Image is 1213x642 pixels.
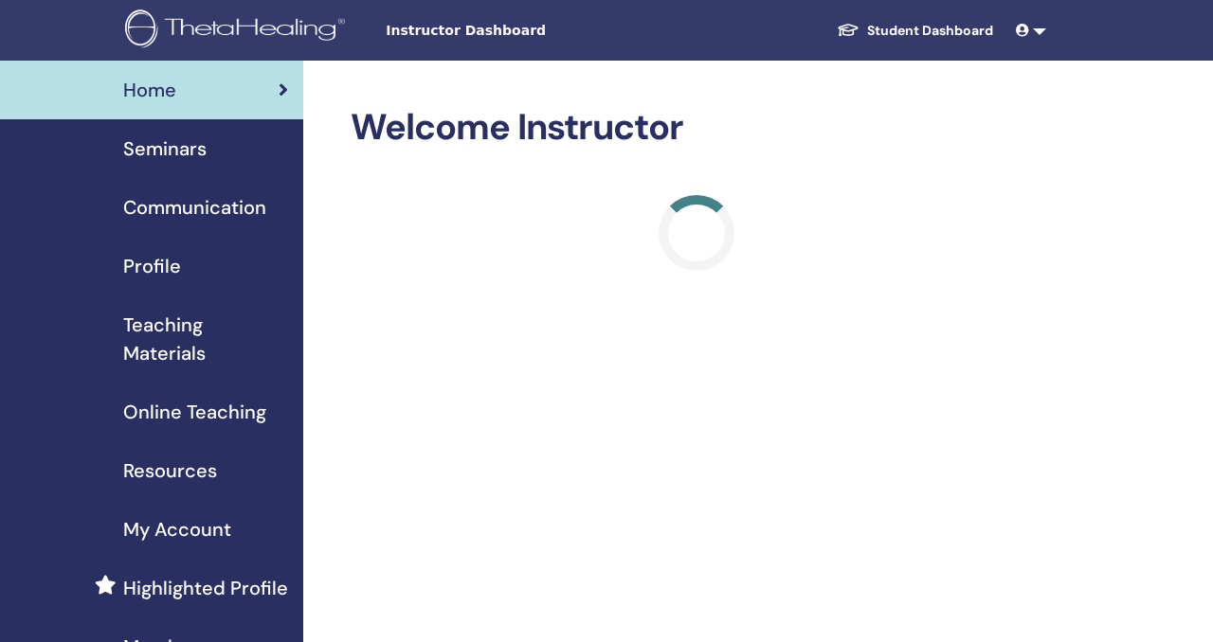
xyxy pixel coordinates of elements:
span: Teaching Materials [123,311,288,367]
img: logo.png [125,9,352,52]
a: Student Dashboard [822,13,1008,48]
span: Highlighted Profile [123,574,288,602]
h2: Welcome Instructor [351,106,1042,150]
span: Instructor Dashboard [386,21,670,41]
span: My Account [123,515,231,544]
span: Seminars [123,134,207,163]
span: Home [123,76,176,104]
span: Profile [123,252,181,280]
span: Resources [123,456,217,485]
img: graduation-cap-white.svg [837,22,860,38]
span: Online Teaching [123,398,266,426]
span: Communication [123,193,266,222]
